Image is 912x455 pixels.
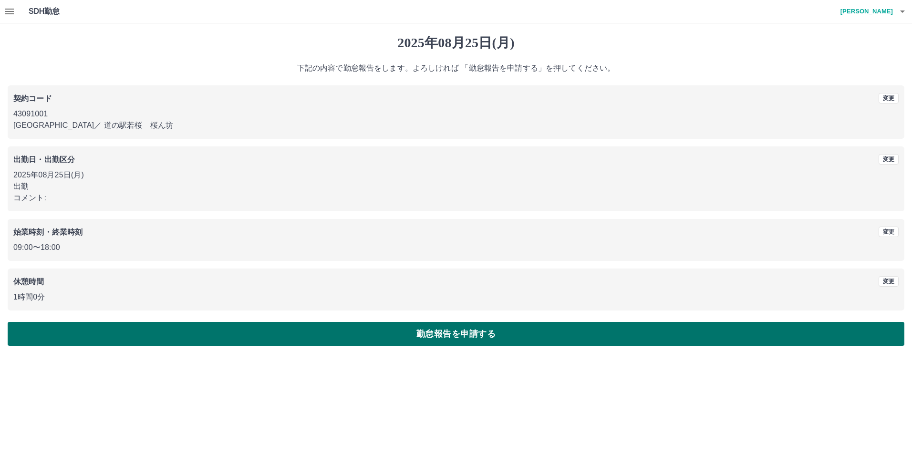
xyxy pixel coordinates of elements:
p: 1時間0分 [13,291,899,303]
p: [GEOGRAPHIC_DATA] ／ 道の駅若桜 桜ん坊 [13,120,899,131]
button: 変更 [879,93,899,103]
p: コメント: [13,192,899,204]
b: 始業時刻・終業時刻 [13,228,83,236]
p: 09:00 〜 18:00 [13,242,899,253]
h1: 2025年08月25日(月) [8,35,904,51]
button: 変更 [879,154,899,165]
b: 休憩時間 [13,278,44,286]
button: 変更 [879,227,899,237]
p: 下記の内容で勤怠報告をします。よろしければ 「勤怠報告を申請する」を押してください。 [8,62,904,74]
button: 変更 [879,276,899,287]
b: 契約コード [13,94,52,103]
p: 出勤 [13,181,899,192]
button: 勤怠報告を申請する [8,322,904,346]
p: 43091001 [13,108,899,120]
p: 2025年08月25日(月) [13,169,899,181]
b: 出勤日・出勤区分 [13,155,75,164]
